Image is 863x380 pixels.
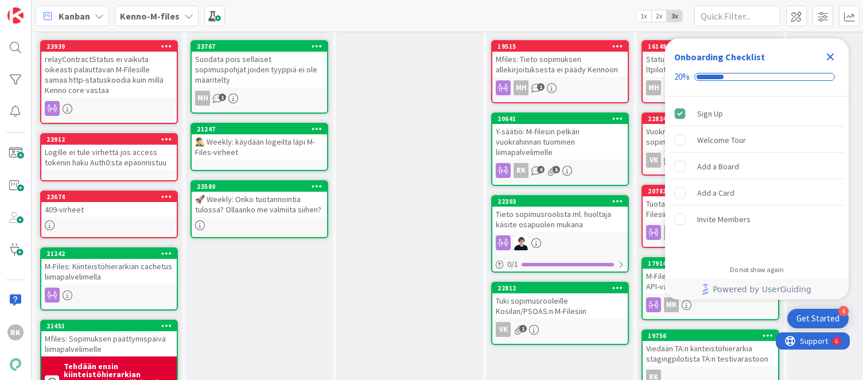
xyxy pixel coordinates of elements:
div: 🚀 Weekly: Onko tuotannointia tulossa? Ollaanko me valmiita siihen? [192,192,327,217]
div: 23767 [192,41,327,52]
div: 19756 [643,331,778,341]
div: VK [492,322,628,337]
div: 19515 [497,42,628,51]
div: Invite Members [697,212,751,226]
div: Vuokran määrä oikein PSOAS:n sopimuksiin [643,124,778,149]
div: MK [643,297,778,312]
span: Support [24,2,52,15]
div: VK [643,153,778,168]
div: M-Files: Kiinteistöhierarkian cachetus liimapalvelimella [41,259,177,284]
div: Sign Up is complete. [670,101,844,126]
div: 20783Tuotanto: Solusopimuksen lähetys M-Filesiin ei vie kaikkia tietoja [643,186,778,222]
div: 21247 [192,124,327,134]
span: 0 / 1 [507,258,518,270]
div: 21247 [197,125,327,133]
div: 23580 [192,181,327,192]
div: MH [646,80,661,95]
span: 5 [553,166,560,173]
div: MT [492,235,628,250]
span: 1 [519,325,527,332]
div: Mfiles: Tieto sopimuksen allekirjoituksesta ei päädy Kennoon [492,52,628,77]
div: MH [192,91,327,106]
div: Welcome Tour is incomplete. [670,127,844,153]
span: Kanban [59,9,90,23]
div: Close Checklist [821,48,839,66]
div: Tuotanto: Solusopimuksen lähetys M-Filesiin ei vie kaikkia tietoja [643,196,778,222]
div: Checklist items [665,96,849,258]
div: Add a Card is incomplete. [670,180,844,205]
div: MH [643,225,778,240]
div: 22303Tieto sopimusroolista ml. huoltaja käsite osapuolen mukana [492,196,628,232]
div: 409-virheet [41,202,177,217]
span: Powered by UserGuiding [713,282,811,296]
div: MK [664,297,679,312]
div: 17914 [648,259,778,267]
div: 19515Mfiles: Tieto sopimuksen allekirjoituksesta ei päädy Kennoon [492,41,628,77]
span: 3x [667,10,682,22]
input: Quick Filter... [694,6,780,26]
div: VK [496,322,511,337]
div: Checklist Container [665,38,849,300]
div: Logille ei tule virhettä jos access tokenin haku Auth0:sta epäonnistuu [41,145,177,170]
div: 17914 [643,258,778,269]
div: 20% [674,72,690,82]
div: 17914M-Files-liimapalvelin: Käytetään zodia API-vastausten parsimiseen [643,258,778,294]
div: 23674 [41,192,177,202]
span: 4 [537,166,545,173]
div: 21247🕵️‍♂️ Weekly: käydään logeilta läpi M-Files-virheet [192,124,327,160]
div: 🕵️‍♂️ Weekly: käydään logeilta läpi M-Files-virheet [192,134,327,160]
div: RK [7,324,24,340]
span: 2x [651,10,667,22]
div: 16148 [643,41,778,52]
img: avatar [7,356,24,373]
div: Mfiles: Sopimuksen päättymispäivä liimapalvelimelle [41,331,177,356]
div: 0/1 [492,257,628,272]
div: 23939 [41,41,177,52]
div: RK [514,163,528,178]
div: 16148 [648,42,778,51]
div: 20783 [643,186,778,196]
a: Powered by UserGuiding [671,279,843,300]
div: 21451 [41,321,177,331]
b: Kenno-M-files [120,10,180,22]
div: 23939 [46,42,177,51]
div: 23912 [46,135,177,144]
div: 20641Y-säätiö: M-filesin pelkän vuokrahinnan tuominen liimapalvelimelle [492,114,628,160]
div: 22812Tuki sopimusrooleille Kosilan/PSOAS:n M-Filesiin [492,283,628,319]
div: 4 [838,306,849,316]
div: 23767 [197,42,327,51]
div: relayContractStatus ei vaikuta oikeasti palauttavan M-Filesille samaa http-statuskoodia kuin mill... [41,52,177,98]
div: 16148Statuspäivitys ei päädy Kennolle ltpilot-ympäristössä [643,41,778,77]
div: 23580🚀 Weekly: Onko tuotannointia tulossa? Ollaanko me valmiita siihen? [192,181,327,217]
div: Tuki sopimusrooleille Kosilan/PSOAS:n M-Filesiin [492,293,628,319]
div: 22303 [497,197,628,205]
div: 23674409-virheet [41,192,177,217]
div: Statuspäivitys ei päädy Kennolle ltpilot-ympäristössä [643,52,778,77]
span: 1 [219,94,226,101]
div: 22812 [492,283,628,293]
div: MH [492,80,628,95]
div: 22824 [643,114,778,124]
div: MH [195,91,210,106]
div: 21451 [46,322,177,330]
span: 1 [537,83,545,91]
div: 20641 [497,115,628,123]
div: MH [514,80,528,95]
div: 23674 [46,193,177,201]
div: 19756Viedään TA:n kiinteistöhierarkia stagingpilotista TA:n testivarastoon [643,331,778,366]
div: 6 [60,5,63,14]
div: 23939relayContractStatus ei vaikuta oikeasti palauttavan M-Filesille samaa http-statuskoodia kuin... [41,41,177,98]
div: 22303 [492,196,628,207]
img: MT [514,235,528,250]
div: 22812 [497,284,628,292]
div: 23580 [197,183,327,191]
div: 23912Logille ei tule virhettä jos access tokenin haku Auth0:sta epäonnistuu [41,134,177,170]
div: 23767Suodata pois sellaiset sopimuspohjat joiden tyyppiä ei ole määritelty [192,41,327,87]
div: Do not show again [730,265,784,274]
div: Add a Board [697,160,739,173]
div: Add a Card [697,186,734,200]
div: 22824Vuokran määrä oikein PSOAS:n sopimuksiin [643,114,778,149]
div: Tieto sopimusroolista ml. huoltaja käsite osapuolen mukana [492,207,628,232]
div: 19515 [492,41,628,52]
div: Invite Members is incomplete. [670,207,844,232]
